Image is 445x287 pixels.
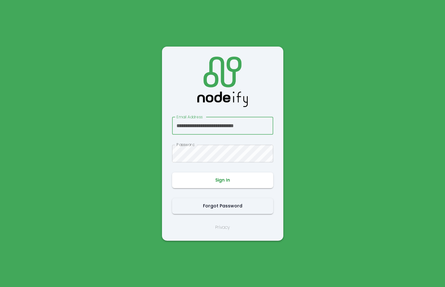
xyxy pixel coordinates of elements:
label: Email Address [176,114,203,120]
label: Password [176,142,194,147]
button: Forgot Password [172,198,273,214]
img: Logo [197,57,248,107]
button: Sign In [172,172,273,188]
a: Privacy [215,224,230,231]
